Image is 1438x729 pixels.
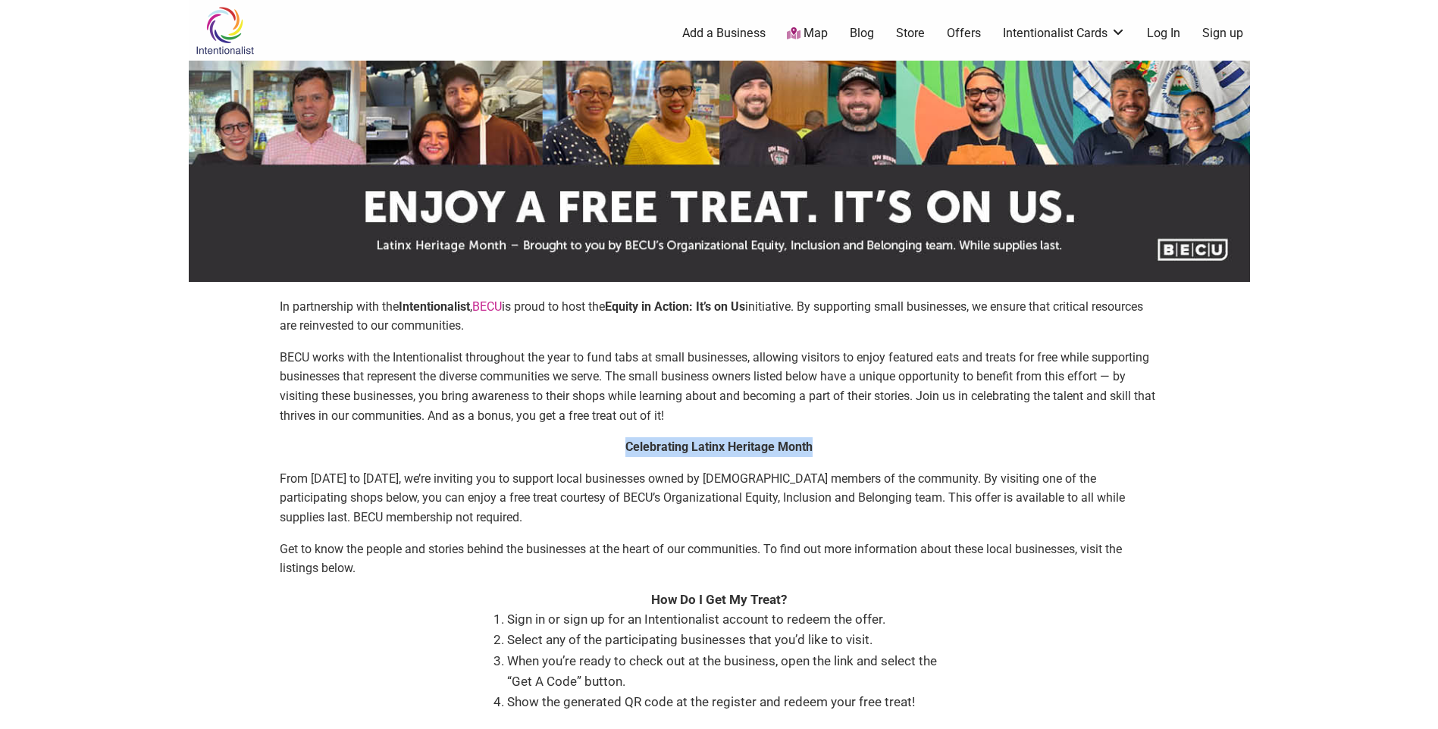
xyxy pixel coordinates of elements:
a: Store [896,25,925,42]
li: Select any of the participating businesses that you’d like to visit. [507,630,947,650]
li: Sign in or sign up for an Intentionalist account to redeem the offer. [507,609,947,630]
p: In partnership with the , is proud to host the initiative. By supporting small businesses, we ens... [280,297,1159,336]
img: Intentionalist [189,6,261,55]
li: Show the generated QR code at the register and redeem your free treat! [507,692,947,712]
a: Intentionalist Cards [1003,25,1126,42]
strong: Celebrating Latinx Heritage Month [625,440,813,454]
strong: Equity in Action: It’s on Us [605,299,745,314]
img: sponsor logo [189,61,1250,282]
li: When you’re ready to check out at the business, open the link and select the “Get A Code” button. [507,651,947,692]
strong: How Do I Get My Treat? [651,592,787,607]
p: BECU works with the Intentionalist throughout the year to fund tabs at small businesses, allowing... [280,348,1159,425]
a: Log In [1147,25,1180,42]
p: Get to know the people and stories behind the businesses at the heart of our communities. To find... [280,540,1159,578]
a: Blog [850,25,874,42]
strong: Intentionalist [399,299,470,314]
a: Map [787,25,828,42]
a: Sign up [1202,25,1243,42]
a: BECU [472,299,502,314]
p: From [DATE] to [DATE], we’re inviting you to support local businesses owned by [DEMOGRAPHIC_DATA]... [280,469,1159,527]
a: Offers [947,25,981,42]
a: Add a Business [682,25,766,42]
